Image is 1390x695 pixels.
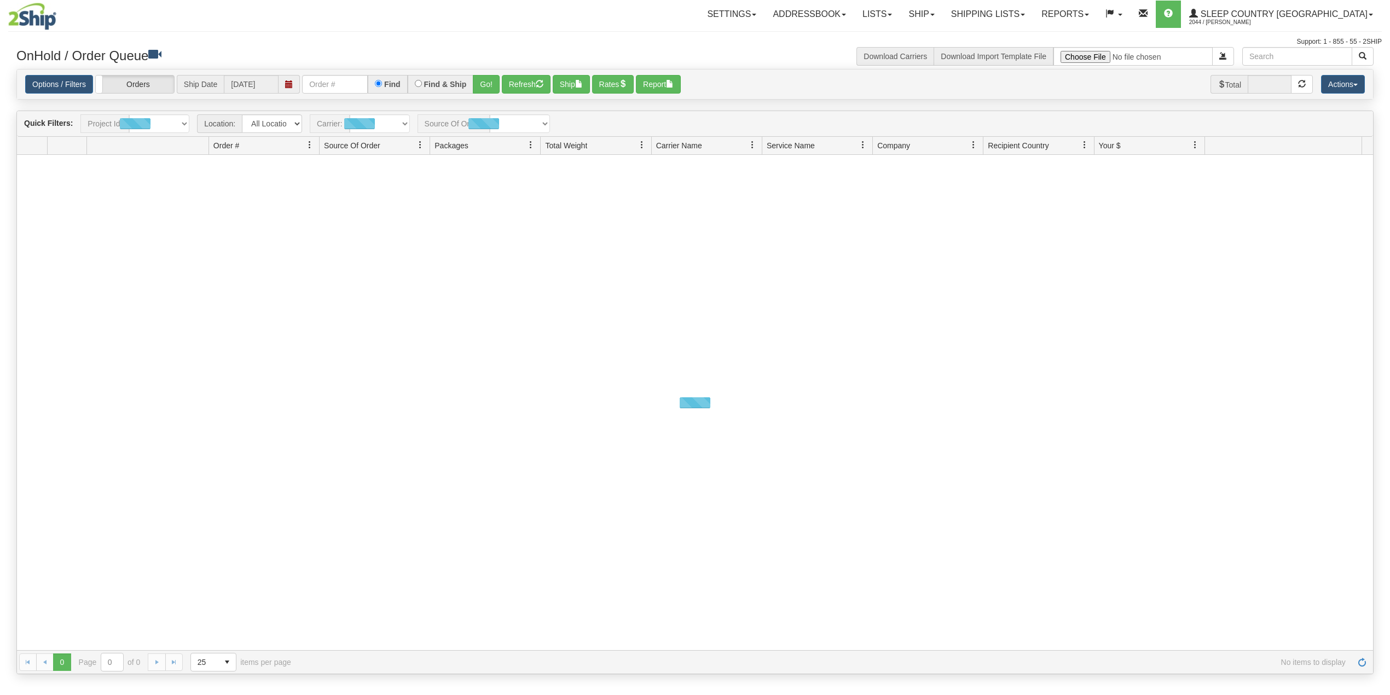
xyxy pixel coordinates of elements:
label: Quick Filters: [24,118,73,129]
span: Source Of Order [324,140,380,151]
a: Sleep Country [GEOGRAPHIC_DATA] 2044 / [PERSON_NAME] [1181,1,1381,28]
div: grid toolbar [17,111,1373,137]
span: Your $ [1099,140,1121,151]
span: Location: [197,114,242,133]
button: Report [636,75,681,94]
a: Order # filter column settings [300,136,319,154]
span: Carrier Name [656,140,702,151]
span: Service Name [767,140,815,151]
button: Search [1352,47,1374,66]
a: Settings [699,1,764,28]
span: select [218,653,236,671]
span: Page of 0 [79,653,141,671]
label: Orders [96,76,174,94]
span: Total Weight [545,140,587,151]
span: 25 [198,657,212,668]
a: Source Of Order filter column settings [411,136,430,154]
span: Page sizes drop down [190,653,236,671]
a: Shipping lists [943,1,1033,28]
a: Ship [900,1,942,28]
a: Service Name filter column settings [854,136,872,154]
div: Support: 1 - 855 - 55 - 2SHIP [8,37,1382,47]
iframe: chat widget [1365,292,1389,403]
span: Page 0 [53,653,71,671]
a: Total Weight filter column settings [633,136,651,154]
a: Lists [854,1,900,28]
a: Recipient Country filter column settings [1075,136,1094,154]
label: Find [384,80,401,88]
label: Find & Ship [424,80,467,88]
span: Sleep Country [GEOGRAPHIC_DATA] [1198,9,1368,19]
a: Download Import Template File [941,52,1046,61]
button: Refresh [502,75,551,94]
a: Options / Filters [25,75,93,94]
a: Refresh [1353,653,1371,671]
a: Company filter column settings [964,136,983,154]
h3: OnHold / Order Queue [16,47,687,63]
a: Carrier Name filter column settings [743,136,762,154]
a: Packages filter column settings [522,136,540,154]
span: Ship Date [177,75,224,94]
span: Recipient Country [988,140,1049,151]
a: Download Carriers [864,52,927,61]
input: Import [1053,47,1213,66]
button: Rates [592,75,634,94]
a: Your $ filter column settings [1186,136,1204,154]
input: Order # [302,75,368,94]
button: Go! [473,75,500,94]
button: Actions [1321,75,1365,94]
img: logo2044.jpg [8,3,56,30]
span: No items to display [306,658,1346,667]
span: Packages [435,140,468,151]
span: Company [877,140,910,151]
a: Addressbook [764,1,854,28]
input: Search [1242,47,1352,66]
span: items per page [190,653,291,671]
span: Order # [213,140,239,151]
button: Ship [553,75,590,94]
span: 2044 / [PERSON_NAME] [1189,17,1271,28]
span: Total [1211,75,1248,94]
a: Reports [1033,1,1097,28]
